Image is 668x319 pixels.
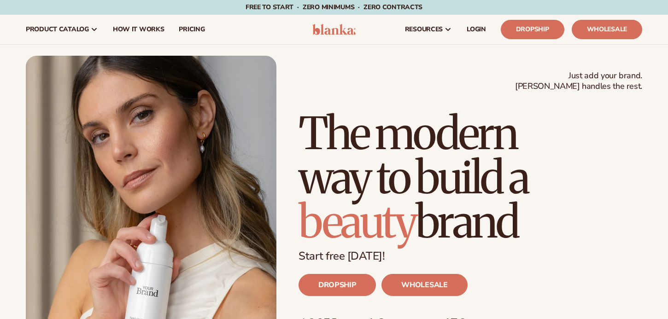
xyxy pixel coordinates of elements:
[246,3,422,12] span: Free to start · ZERO minimums · ZERO contracts
[171,15,212,44] a: pricing
[18,15,105,44] a: product catalog
[381,274,467,296] a: WHOLESALE
[299,111,642,244] h1: The modern way to build a brand
[501,20,564,39] a: Dropship
[179,26,205,33] span: pricing
[572,20,642,39] a: Wholesale
[312,24,356,35] img: logo
[467,26,486,33] span: LOGIN
[299,249,642,263] p: Start free [DATE]!
[105,15,172,44] a: How It Works
[398,15,459,44] a: resources
[515,70,642,92] span: Just add your brand. [PERSON_NAME] handles the rest.
[299,274,376,296] a: DROPSHIP
[405,26,443,33] span: resources
[113,26,164,33] span: How It Works
[26,26,89,33] span: product catalog
[299,194,416,249] span: beauty
[459,15,493,44] a: LOGIN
